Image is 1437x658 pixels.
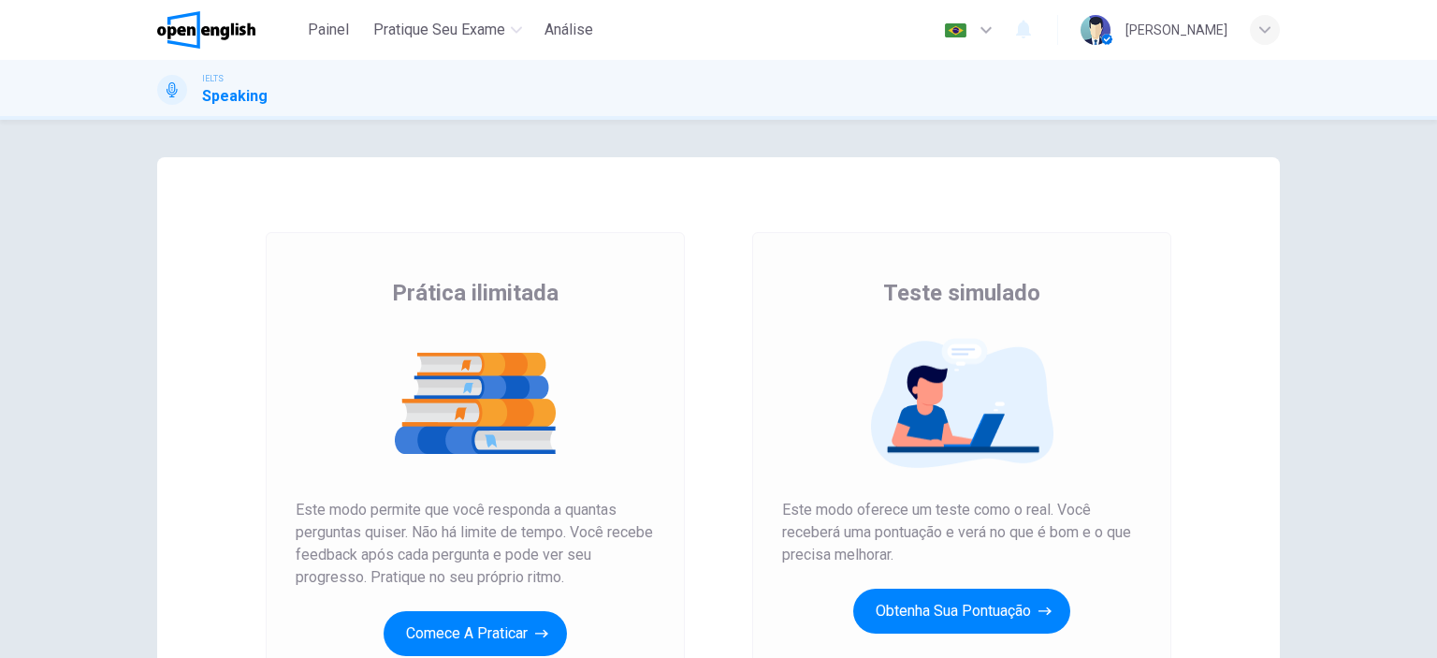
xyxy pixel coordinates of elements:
button: Painel [298,13,358,47]
img: pt [944,23,967,37]
button: Comece a praticar [384,611,567,656]
span: Prática ilimitada [392,278,559,308]
span: Análise [544,19,593,41]
button: Pratique seu exame [366,13,530,47]
img: Profile picture [1081,15,1110,45]
span: Teste simulado [883,278,1040,308]
h1: Speaking [202,85,268,108]
a: OpenEnglish logo [157,11,298,49]
span: Pratique seu exame [373,19,505,41]
span: Este modo oferece um teste como o real. Você receberá uma pontuação e verá no que é bom e o que p... [782,499,1141,566]
span: IELTS [202,72,224,85]
button: Obtenha sua pontuação [853,589,1070,634]
span: Painel [308,19,349,41]
img: OpenEnglish logo [157,11,255,49]
span: Este modo permite que você responda a quantas perguntas quiser. Não há limite de tempo. Você rece... [296,499,655,589]
button: Análise [537,13,601,47]
div: [PERSON_NAME] [1125,19,1227,41]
